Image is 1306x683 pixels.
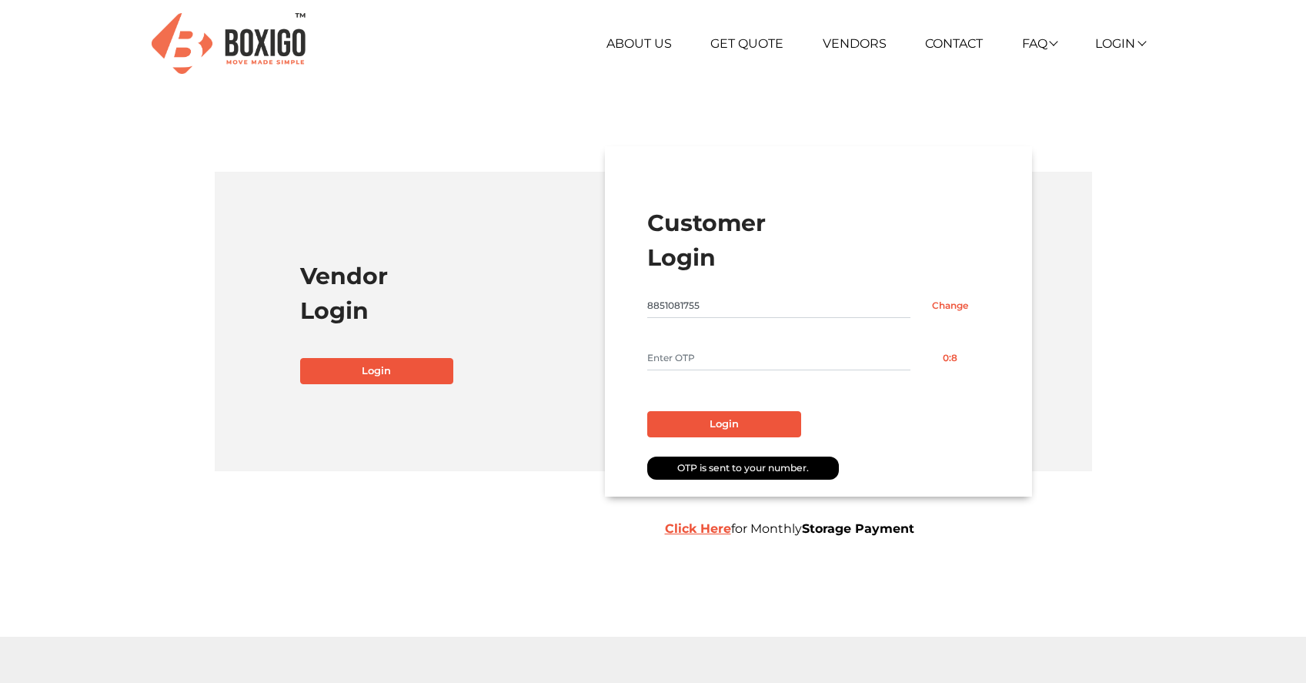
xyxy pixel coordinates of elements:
a: Contact [925,36,983,51]
h1: Vendor Login [300,259,642,328]
div: for Monthly [653,520,1092,538]
img: Boxigo [152,13,306,74]
button: Login [647,411,801,437]
input: Enter OTP [647,346,910,370]
div: OTP is sent to your number. [647,457,839,480]
a: Login [300,358,454,384]
a: About Us [606,36,672,51]
input: Mobile No [647,293,910,318]
input: Change [910,293,989,318]
a: FAQ [1022,36,1057,51]
a: Vendors [823,36,887,51]
h1: Customer Login [647,206,989,275]
a: Get Quote [710,36,783,51]
b: Storage Payment [802,521,914,536]
button: 0:8 [910,346,989,370]
a: Click Here [665,521,731,536]
a: Login [1095,36,1144,51]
